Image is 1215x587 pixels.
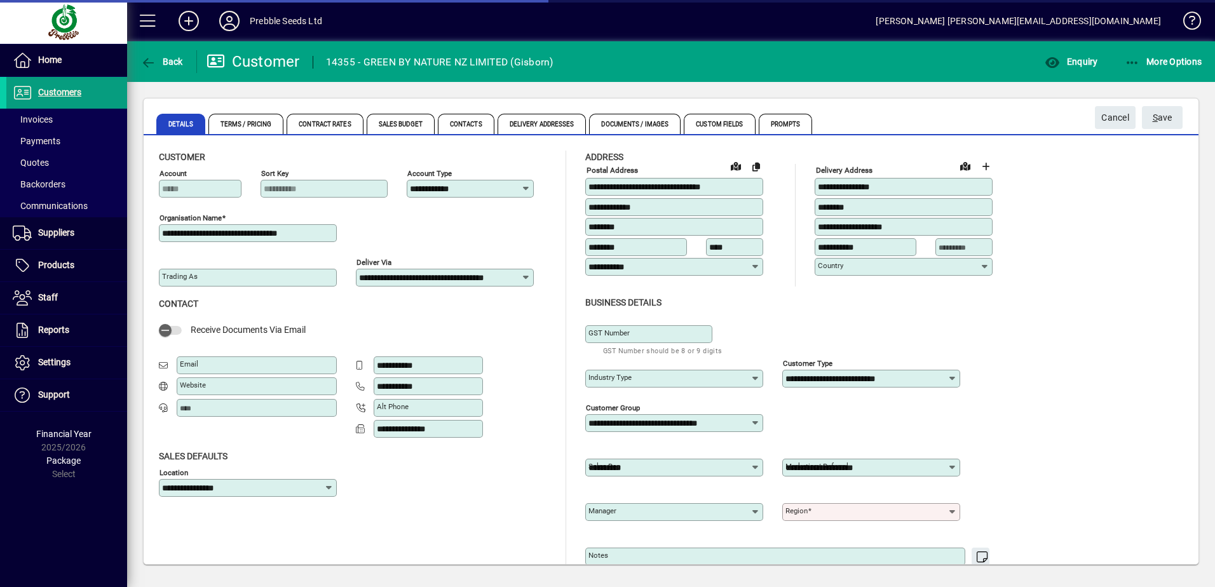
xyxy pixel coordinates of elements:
span: Support [38,389,70,400]
span: Reports [38,325,69,335]
span: More Options [1125,57,1202,67]
a: View on map [955,156,975,176]
button: Profile [209,10,250,32]
a: Knowledge Base [1174,3,1199,44]
mat-label: Location [160,468,188,476]
span: Quotes [13,158,49,168]
button: Choose address [975,156,996,177]
button: Back [137,50,186,73]
button: Cancel [1095,106,1136,129]
mat-label: Country [818,261,843,270]
div: Customer [207,51,300,72]
div: Prebble Seeds Ltd [250,11,322,31]
a: Communications [6,195,127,217]
a: Backorders [6,173,127,195]
span: Address [585,152,623,162]
span: Terms / Pricing [208,114,284,134]
a: Suppliers [6,217,127,249]
span: Cancel [1101,107,1129,128]
button: Copy to Delivery address [746,156,766,177]
mat-label: Customer type [783,358,832,367]
span: Invoices [13,114,53,125]
button: More Options [1122,50,1205,73]
span: Contacts [438,114,494,134]
span: Backorders [13,179,65,189]
mat-label: Manager [588,506,616,515]
app-page-header-button: Back [127,50,197,73]
span: Communications [13,201,88,211]
span: Delivery Addresses [498,114,587,134]
span: Details [156,114,205,134]
span: Prompts [759,114,813,134]
span: Contact [159,299,198,309]
mat-label: Account [160,169,187,178]
span: Receive Documents Via Email [191,325,306,335]
span: Settings [38,357,71,367]
div: 14355 - GREEN BY NATURE NZ LIMITED (Gisborn) [326,52,553,72]
span: Suppliers [38,227,74,238]
span: Sales Budget [367,114,435,134]
span: Customers [38,87,81,97]
mat-label: Trading as [162,272,198,281]
a: Settings [6,347,127,379]
mat-label: Account Type [407,169,452,178]
span: Package [46,455,81,466]
a: Reports [6,314,127,346]
span: Contract Rates [287,114,363,134]
mat-label: Sales rep [588,462,620,471]
mat-label: Region [785,506,808,515]
a: Quotes [6,152,127,173]
a: View on map [726,156,746,176]
a: Products [6,250,127,281]
span: Custom Fields [684,114,755,134]
mat-label: Notes [588,551,608,560]
a: Support [6,379,127,411]
mat-label: GST Number [588,328,630,337]
span: Back [140,57,183,67]
span: Payments [13,136,60,146]
button: Add [168,10,209,32]
mat-label: Industry type [588,373,632,382]
span: Staff [38,292,58,302]
span: Business details [585,297,662,307]
span: Customer [159,152,205,162]
mat-label: Sort key [261,169,288,178]
mat-hint: GST Number should be 8 or 9 digits [603,343,723,358]
span: Sales defaults [159,451,227,461]
a: Payments [6,130,127,152]
span: Products [38,260,74,270]
span: Documents / Images [589,114,681,134]
button: Enquiry [1042,50,1101,73]
span: ave [1153,107,1172,128]
mat-label: Customer group [586,403,640,412]
mat-label: Website [180,381,206,389]
span: Home [38,55,62,65]
a: Staff [6,282,127,314]
span: Financial Year [36,429,92,439]
mat-label: Organisation name [160,213,222,222]
mat-label: Alt Phone [377,402,409,411]
button: Save [1142,106,1183,129]
span: Enquiry [1045,57,1097,67]
mat-label: Marketing/ Referral [785,462,848,471]
a: Home [6,44,127,76]
mat-label: Deliver via [356,258,391,267]
div: [PERSON_NAME] [PERSON_NAME][EMAIL_ADDRESS][DOMAIN_NAME] [876,11,1161,31]
a: Invoices [6,109,127,130]
mat-label: Email [180,360,198,368]
span: S [1153,112,1158,123]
